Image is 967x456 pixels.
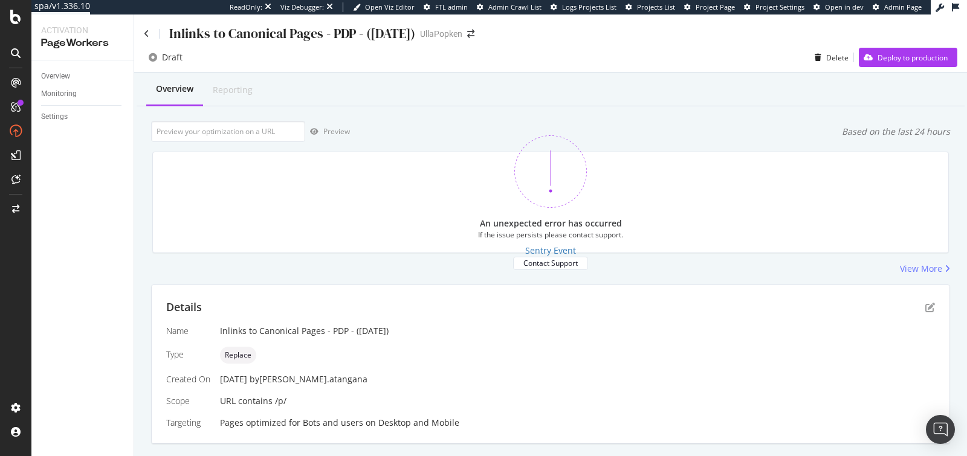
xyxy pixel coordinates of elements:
div: Activation [41,24,124,36]
span: Project Settings [755,2,804,11]
input: Preview your optimization on a URL [151,121,305,142]
div: If the issue persists please contact support. [478,230,623,240]
div: PageWorkers [41,36,124,50]
div: Inlinks to Canonical Pages - PDP - ([DATE]) [220,325,935,337]
a: Admin Page [873,2,922,12]
div: Overview [156,83,193,95]
span: FTL admin [435,2,468,11]
div: Deploy to production [878,53,948,63]
div: Created On [166,373,210,385]
div: Inlinks to Canonical Pages - PDP - ([DATE]) [169,24,415,43]
div: ReadOnly: [230,2,262,12]
div: Draft [162,51,183,63]
button: Contact Support [513,257,588,269]
span: Admin Page [884,2,922,11]
div: An unexpected error has occurred [480,217,622,230]
a: Project Settings [744,2,804,12]
span: URL contains /p/ [220,395,286,406]
a: Admin Crawl List [477,2,542,12]
div: Reporting [213,84,253,96]
div: Type [166,348,210,361]
div: pen-to-square [925,303,935,312]
a: Sentry Event [525,245,576,257]
span: Admin Crawl List [488,2,542,11]
div: Preview [323,126,350,136]
a: Monitoring [41,88,125,100]
a: Project Page [684,2,735,12]
div: [DATE] [220,373,935,385]
div: Bots and users [303,417,363,429]
div: by [PERSON_NAME].atangana [250,373,367,385]
div: Details [166,300,202,315]
div: neutral label [220,347,256,364]
div: Based on the last 24 hours [842,126,950,138]
a: Open in dev [813,2,864,12]
span: Project Page [696,2,735,11]
span: Open in dev [825,2,864,11]
div: Scope [166,395,210,407]
div: Settings [41,111,68,123]
div: Open Intercom Messenger [926,415,955,444]
a: Settings [41,111,125,123]
span: Replace [225,352,251,359]
div: UllaPopken [420,28,462,40]
div: Monitoring [41,88,77,100]
button: Preview [305,122,350,141]
div: Name [166,325,210,337]
a: View More [900,263,950,275]
a: Overview [41,70,125,83]
span: Open Viz Editor [365,2,415,11]
div: View More [900,263,942,275]
span: Logs Projects List [562,2,616,11]
button: Deploy to production [859,48,957,67]
div: Desktop and Mobile [378,417,459,429]
div: Overview [41,70,70,83]
img: 370bne1z.png [514,135,587,208]
span: Projects List [637,2,675,11]
a: Logs Projects List [551,2,616,12]
div: arrow-right-arrow-left [467,30,474,38]
button: Delete [810,48,849,67]
div: Delete [826,53,849,63]
a: FTL admin [424,2,468,12]
div: Contact Support [523,258,578,268]
div: Targeting [166,417,210,429]
a: Open Viz Editor [353,2,415,12]
a: Click to go back [144,30,149,38]
div: Viz Debugger: [280,2,324,12]
div: Pages optimized for on [220,417,935,429]
a: Projects List [626,2,675,12]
